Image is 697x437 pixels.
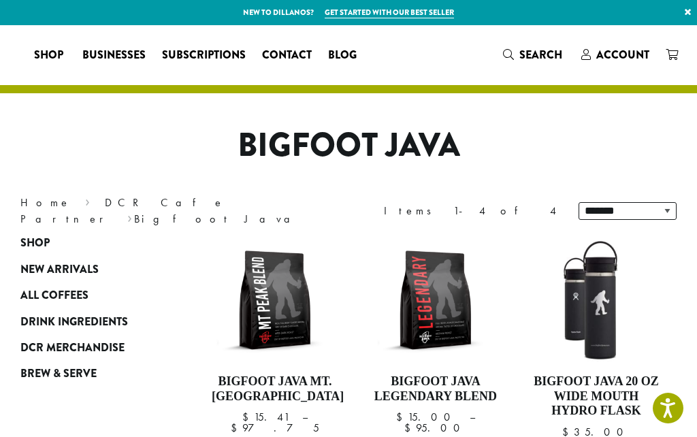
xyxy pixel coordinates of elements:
[20,314,128,331] span: Drink Ingredients
[470,410,475,424] span: –
[231,421,319,435] bdi: 97.75
[20,361,154,387] a: Brew & Serve
[20,230,154,256] a: Shop
[20,340,125,357] span: DCR Merchandise
[328,47,357,64] span: Blog
[396,410,408,424] span: $
[533,237,660,363] img: LO2867-BFJ-Hydro-Flask-20oz-WM-wFlex-Sip-Lid-Black-300x300.jpg
[85,190,90,211] span: ›
[231,421,242,435] span: $
[20,257,154,282] a: New Arrivals
[372,374,499,404] h4: Bigfoot Java Legendary Blend
[533,374,660,419] h4: Bigfoot Java 20 oz Wide Mouth Hydro Flask
[20,308,154,334] a: Drink Ingredients
[372,237,499,363] img: BFJ_Legendary_12oz-300x300.png
[302,410,308,424] span: –
[20,235,50,252] span: Shop
[396,410,457,424] bdi: 15.00
[212,374,338,404] h4: Bigfoot Java Mt. [GEOGRAPHIC_DATA]
[26,44,74,66] a: Shop
[82,47,146,64] span: Businesses
[596,47,649,63] span: Account
[404,421,416,435] span: $
[34,47,63,64] span: Shop
[162,47,246,64] span: Subscriptions
[242,410,254,424] span: $
[495,44,573,66] a: Search
[242,410,289,424] bdi: 15.41
[127,206,132,227] span: ›
[519,47,562,63] span: Search
[20,282,154,308] a: All Coffees
[10,126,687,165] h1: Bigfoot Java
[262,47,312,64] span: Contact
[20,195,71,210] a: Home
[404,421,466,435] bdi: 95.00
[20,261,99,278] span: New Arrivals
[384,203,558,219] div: Items 1-4 of 4
[20,195,225,226] a: DCR Cafe Partner
[20,335,154,361] a: DCR Merchandise
[20,195,328,227] nav: Breadcrumb
[325,7,454,18] a: Get started with our best seller
[20,366,97,383] span: Brew & Serve
[20,287,88,304] span: All Coffees
[212,237,338,363] img: BFJ_MtPeak_12oz-300x300.png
